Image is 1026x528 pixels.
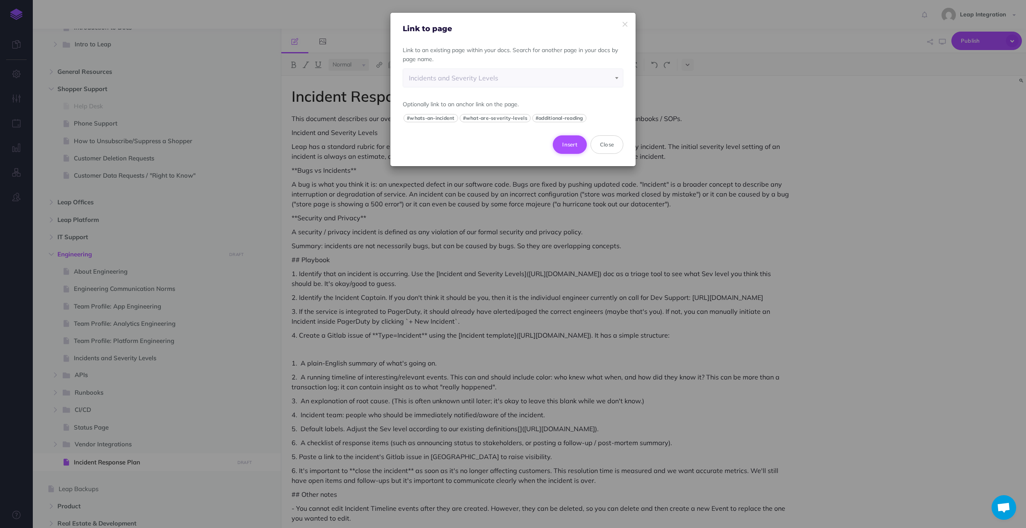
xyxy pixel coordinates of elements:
[403,69,623,87] span: Engineering > Incidents and Severity Levels
[591,135,623,153] button: Close
[532,114,586,122] button: #additional-reading
[992,495,1016,520] div: Open chat
[403,100,623,109] p: Optionally link to an anchor link on the page.
[409,69,617,87] div: Incidents and Severity Levels
[404,114,458,122] button: #whats-an-incident
[460,114,531,122] button: #what-are-severity-levels
[403,46,623,64] p: Link to an existing page within your docs. Search for another page in your docs by page name.
[403,69,623,87] span: Engineering > Incidents and Severity Levels
[553,135,587,153] button: Insert
[403,25,623,33] h4: Link to page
